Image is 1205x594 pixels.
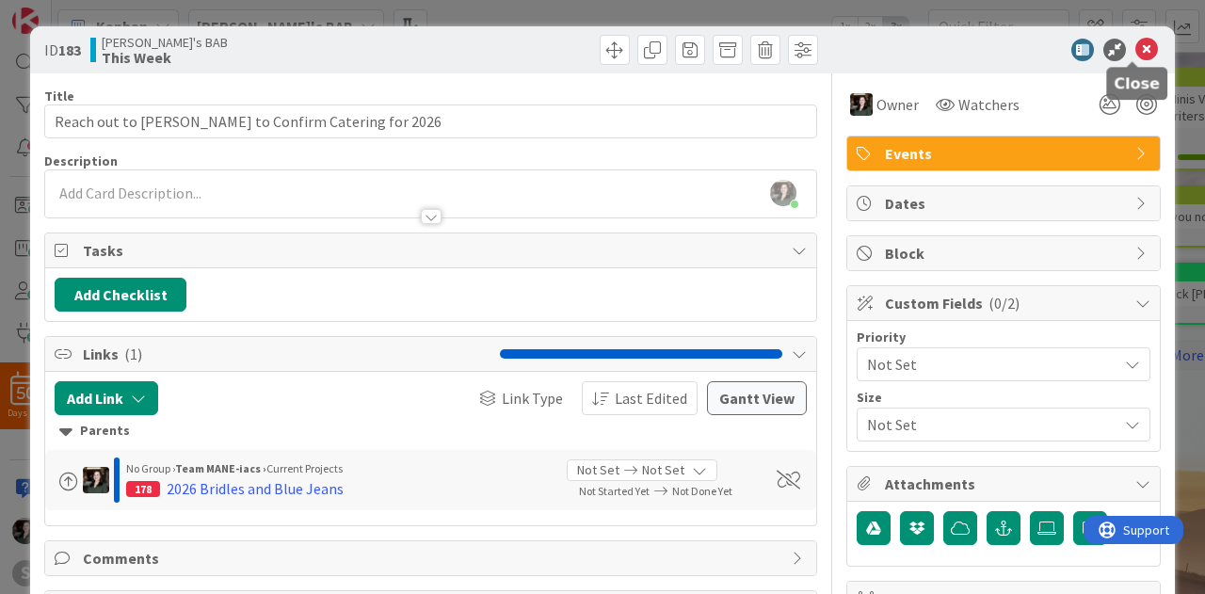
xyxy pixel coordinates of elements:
[885,242,1126,265] span: Block
[885,473,1126,495] span: Attachments
[867,351,1108,377] span: Not Set
[642,460,684,480] span: Not Set
[867,411,1108,438] span: Not Set
[175,461,266,475] b: Team MANE-iacs ›
[44,39,81,61] span: ID
[885,142,1126,165] span: Events
[40,3,86,25] span: Support
[266,461,343,475] span: Current Projects
[885,192,1126,215] span: Dates
[83,467,109,493] img: AB
[582,381,698,415] button: Last Edited
[44,88,74,104] label: Title
[857,391,1150,404] div: Size
[502,387,563,409] span: Link Type
[615,387,687,409] span: Last Edited
[102,50,228,65] b: This Week
[707,381,807,415] button: Gantt View
[126,461,175,475] span: No Group ›
[102,35,228,50] span: [PERSON_NAME]'s BAB
[577,460,619,480] span: Not Set
[83,547,782,570] span: Comments
[59,421,802,441] div: Parents
[876,93,919,116] span: Owner
[850,93,873,116] img: AB
[55,381,158,415] button: Add Link
[58,40,81,59] b: 183
[885,292,1126,314] span: Custom Fields
[55,278,186,312] button: Add Checklist
[167,477,344,500] div: 2026 Bridles and Blue Jeans
[83,343,490,365] span: Links
[958,93,1020,116] span: Watchers
[1114,74,1160,92] h5: Close
[83,239,782,262] span: Tasks
[126,481,160,497] div: 178
[988,294,1020,313] span: ( 0/2 )
[672,484,732,498] span: Not Done Yet
[44,153,118,169] span: Description
[579,484,650,498] span: Not Started Yet
[44,104,817,138] input: type card name here...
[124,345,142,363] span: ( 1 )
[857,330,1150,344] div: Priority
[770,180,796,206] img: BGH1ssjguSm4LHZnYplLir4jDoFyc3Zk.jpg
